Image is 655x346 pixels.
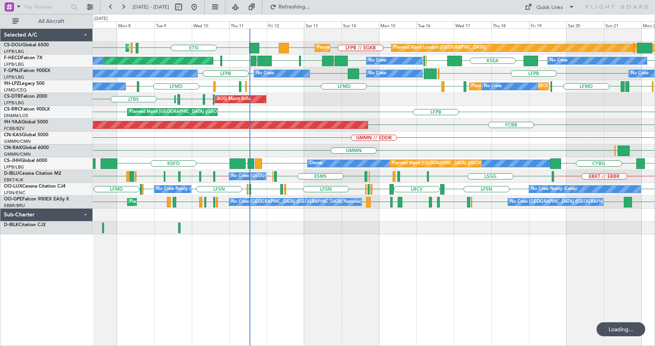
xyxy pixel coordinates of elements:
[368,68,386,79] div: No Crew
[4,171,19,176] span: D-IBLU
[529,21,566,28] div: Fri 19
[4,158,21,163] span: CS-JHH
[192,21,229,28] div: Wed 10
[566,21,604,28] div: Sat 20
[597,322,645,336] div: Loading...
[4,49,24,54] a: LFPB/LBG
[4,61,24,67] a: LFPB/LBG
[266,1,313,13] button: Refreshing...
[4,223,19,227] span: D-IBLK
[4,190,25,196] a: LFSN/ENC
[231,170,362,182] div: No Crew [GEOGRAPHIC_DATA] ([GEOGRAPHIC_DATA] National)
[217,93,251,105] div: AOG Maint Sofia
[256,68,274,79] div: No Crew
[156,183,203,195] div: No Crew Nancy (Essey)
[4,197,69,202] a: OO-GPEFalcon 900EX EASy II
[4,184,65,189] a: OO-LUXCessna Citation CJ4
[4,43,22,47] span: CS-DOU
[310,158,323,169] div: Owner
[4,107,50,112] a: CS-RRCFalcon 900LX
[454,21,491,28] div: Wed 17
[416,21,454,28] div: Tue 16
[4,177,23,183] a: EBKT/KJK
[4,43,49,47] a: CS-DOUGlobal 6500
[491,21,529,28] div: Thu 18
[4,56,42,60] a: F-HECDFalcon 7X
[4,146,22,150] span: CN-RAK
[4,87,27,93] a: LFMD/CEQ
[368,55,386,67] div: No Crew
[4,133,22,137] span: CN-KAS
[604,21,641,28] div: Sun 21
[4,126,25,132] a: FCBB/BZV
[4,197,22,202] span: OO-GPE
[550,55,568,67] div: No Crew
[4,113,28,119] a: DNMM/LOS
[4,94,47,99] a: CS-DTRFalcon 2000
[4,81,19,86] span: 9H-LPZ
[4,164,24,170] a: LFPB/LBG
[4,81,44,86] a: 9H-LPZLegacy 500
[393,42,487,54] div: Planned Maint London ([GEOGRAPHIC_DATA])
[128,42,251,54] div: Planned Maint [GEOGRAPHIC_DATA] ([GEOGRAPHIC_DATA])
[4,100,24,106] a: LFPB/LBG
[317,42,440,54] div: Planned Maint [GEOGRAPHIC_DATA] ([GEOGRAPHIC_DATA])
[133,4,169,11] span: [DATE] - [DATE]
[510,196,641,208] div: No Crew [GEOGRAPHIC_DATA] ([GEOGRAPHIC_DATA] National)
[531,183,577,195] div: No Crew Nancy (Essey)
[9,15,85,28] button: All Aircraft
[4,151,31,157] a: GMMN/CMN
[521,1,579,13] button: Quick Links
[129,196,271,208] div: Planned Maint [GEOGRAPHIC_DATA] ([GEOGRAPHIC_DATA] National)
[379,21,416,28] div: Mon 15
[79,21,117,28] div: Sun 7
[4,223,46,227] a: D-IBLKCitation CJ2
[129,106,252,118] div: Planned Maint [GEOGRAPHIC_DATA] ([GEOGRAPHIC_DATA])
[231,196,362,208] div: No Crew [GEOGRAPHIC_DATA] ([GEOGRAPHIC_DATA] National)
[4,133,48,137] a: CN-KASGlobal 5000
[484,81,502,92] div: No Crew
[392,158,515,169] div: Planned Maint [GEOGRAPHIC_DATA] ([GEOGRAPHIC_DATA])
[229,21,267,28] div: Thu 11
[4,94,21,99] span: CS-DTR
[342,21,379,28] div: Sun 14
[4,74,24,80] a: LFPB/LBG
[4,171,61,176] a: D-IBLUCessna Citation M2
[4,139,31,144] a: GMMN/CMN
[4,120,21,125] span: 9H-YAA
[154,21,192,28] div: Tue 9
[267,21,304,28] div: Fri 12
[536,4,563,12] div: Quick Links
[4,68,50,73] a: F-GPNJFalcon 900EX
[4,146,49,150] a: CN-RAKGlobal 6000
[471,81,582,92] div: Planned [GEOGRAPHIC_DATA] ([GEOGRAPHIC_DATA])
[20,19,82,24] span: All Aircraft
[4,107,21,112] span: CS-RRC
[24,1,69,13] input: Trip Number
[4,203,25,209] a: EBBR/BRU
[278,4,311,10] span: Refreshing...
[117,21,154,28] div: Mon 8
[4,120,48,125] a: 9H-YAAGlobal 5000
[631,68,649,79] div: No Crew
[94,16,108,22] div: [DATE]
[4,68,21,73] span: F-GPNJ
[4,158,47,163] a: CS-JHHGlobal 6000
[4,56,21,60] span: F-HECD
[4,184,22,189] span: OO-LUX
[304,21,342,28] div: Sat 13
